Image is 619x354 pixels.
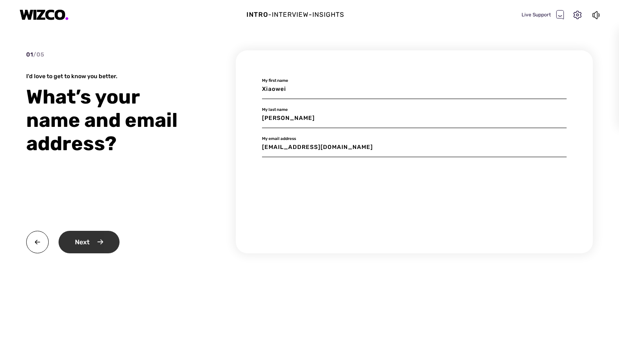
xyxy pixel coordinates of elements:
div: - [268,10,272,20]
div: What’s your name and email address? [26,85,198,155]
div: Live Support [522,10,564,20]
div: I'd love to get to know you better. [26,72,198,80]
div: 01 [26,50,45,59]
div: Next [59,231,120,253]
div: Intro [246,10,268,20]
img: logo [20,9,69,20]
img: back [26,231,49,253]
div: Interview [272,10,309,20]
span: / 05 [33,51,45,58]
div: - [309,10,312,20]
div: Insights [312,10,344,20]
